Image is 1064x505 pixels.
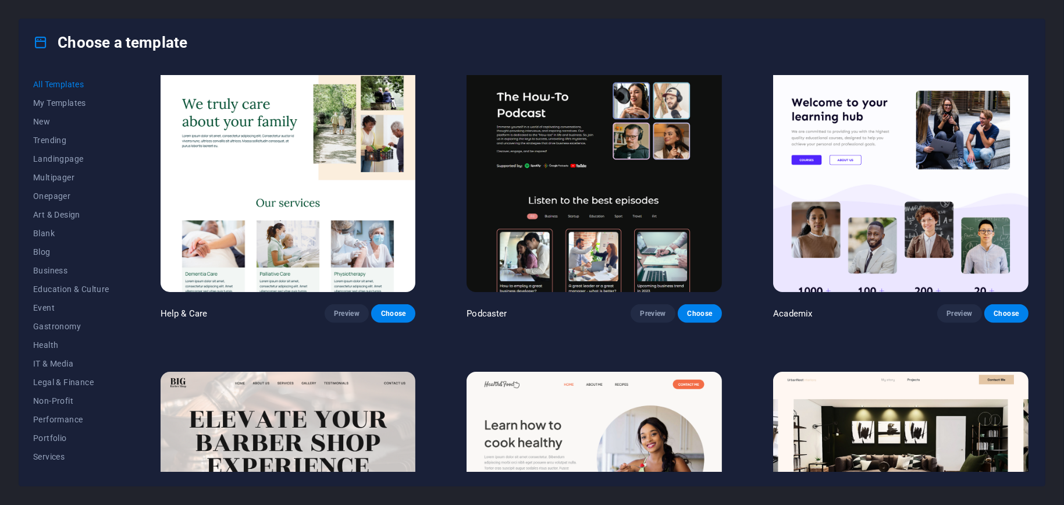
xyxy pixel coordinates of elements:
button: Blank [33,224,109,243]
span: Onepager [33,191,109,201]
span: Services [33,452,109,461]
span: Performance [33,415,109,424]
p: Help & Care [161,308,208,319]
span: Education & Culture [33,284,109,294]
button: Business [33,261,109,280]
button: Event [33,298,109,317]
button: Gastronomy [33,317,109,336]
span: Landingpage [33,154,109,163]
span: My Templates [33,98,109,108]
span: Non-Profit [33,396,109,406]
button: Trending [33,131,109,150]
span: Trending [33,136,109,145]
button: Multipager [33,168,109,187]
button: My Templates [33,94,109,112]
button: Art & Design [33,205,109,224]
button: Education & Culture [33,280,109,298]
button: Preview [937,304,981,323]
p: Academix [773,308,812,319]
span: New [33,117,109,126]
span: Preview [640,309,666,318]
button: All Templates [33,75,109,94]
span: Preview [946,309,972,318]
span: Choose [994,309,1019,318]
span: Multipager [33,173,109,182]
span: Portfolio [33,433,109,443]
span: Blank [33,229,109,238]
button: Portfolio [33,429,109,447]
button: Preview [631,304,675,323]
span: IT & Media [33,359,109,368]
span: Preview [334,309,360,318]
p: Podcaster [467,308,507,319]
button: Health [33,336,109,354]
button: New [33,112,109,131]
button: Landingpage [33,150,109,168]
button: Blog [33,243,109,261]
span: Gastronomy [33,322,109,331]
img: Podcaster [467,57,722,292]
span: All Templates [33,80,109,89]
button: Choose [678,304,722,323]
button: Sports & Beauty [33,466,109,485]
img: Help & Care [161,57,416,292]
button: Legal & Finance [33,373,109,392]
button: Choose [984,304,1029,323]
button: Services [33,447,109,466]
button: Performance [33,410,109,429]
span: Health [33,340,109,350]
button: Preview [325,304,369,323]
span: Art & Design [33,210,109,219]
button: Non-Profit [33,392,109,410]
button: Onepager [33,187,109,205]
img: Academix [773,57,1029,292]
h4: Choose a template [33,33,187,52]
span: Choose [380,309,406,318]
button: Choose [371,304,415,323]
span: Blog [33,247,109,257]
span: Sports & Beauty [33,471,109,480]
span: Choose [687,309,713,318]
button: IT & Media [33,354,109,373]
span: Event [33,303,109,312]
span: Business [33,266,109,275]
span: Legal & Finance [33,378,109,387]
